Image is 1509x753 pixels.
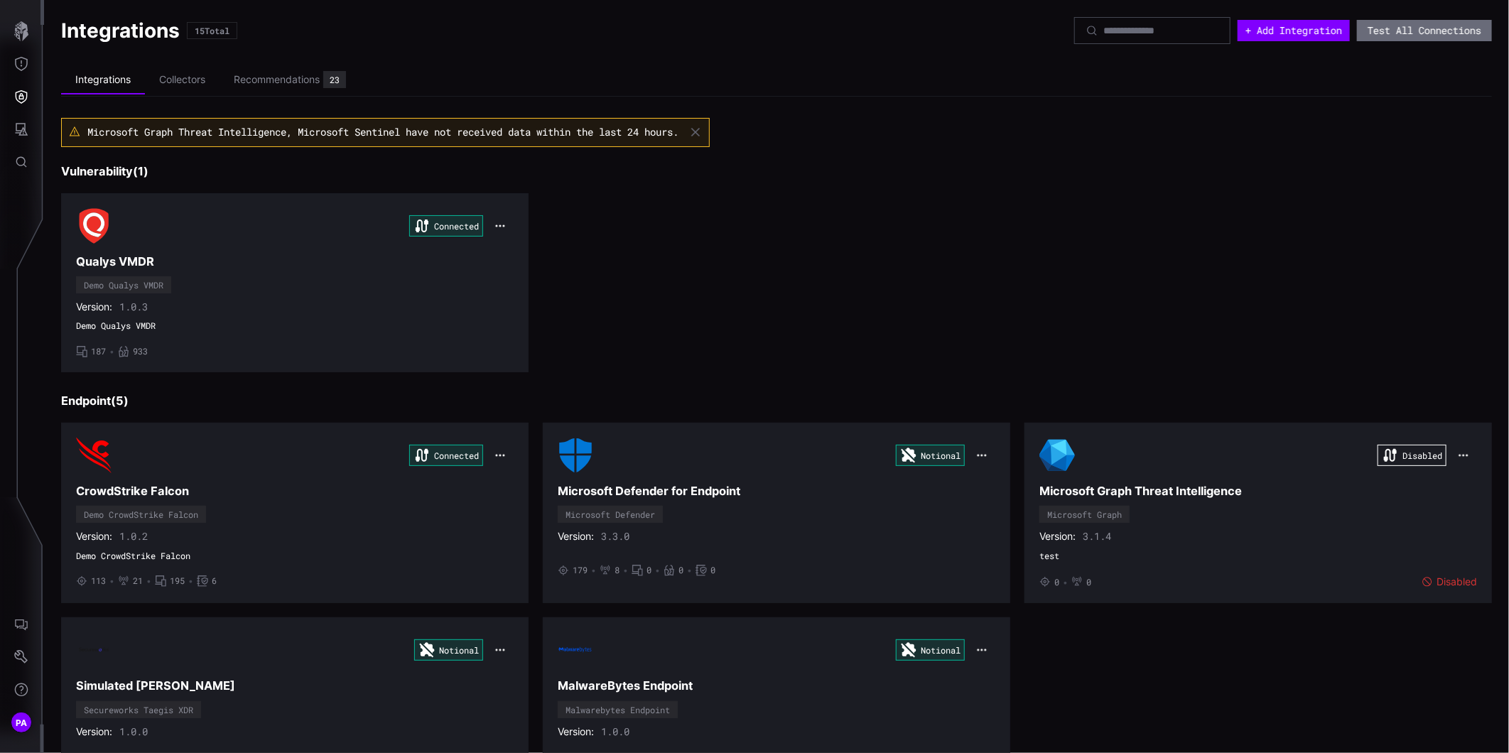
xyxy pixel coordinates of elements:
[687,565,692,576] span: •
[170,575,185,587] span: 195
[133,575,143,587] span: 21
[573,565,588,576] span: 179
[558,725,594,738] span: Version:
[623,565,628,576] span: •
[1039,484,1477,499] h3: Microsoft Graph Threat Intelligence
[558,530,594,543] span: Version:
[1422,575,1477,588] div: Disabled
[146,575,151,587] span: •
[76,254,514,269] h3: Qualys VMDR
[84,705,193,714] div: Secureworks Taegis XDR
[119,300,148,313] span: 1.0.3
[84,510,198,519] div: Demo CrowdStrike Falcon
[1039,551,1477,562] span: test
[91,575,106,587] span: 113
[76,725,112,738] span: Version:
[1357,20,1492,41] button: Test All Connections
[16,715,28,730] span: PA
[234,73,320,86] div: Recommendations
[558,484,995,499] h3: Microsoft Defender for Endpoint
[76,320,514,332] span: Demo Qualys VMDR
[1063,577,1068,588] span: •
[1047,510,1122,519] div: Microsoft Graph
[1083,530,1111,543] span: 3.1.4
[76,551,514,562] span: Demo CrowdStrike Falcon
[558,632,593,668] img: Malwarebytes Endpoint
[1,706,42,739] button: PA
[896,639,965,661] div: Notional
[87,125,678,139] span: Microsoft Graph Threat Intelligence, Microsoft Sentinel have not received data within the last 24...
[61,394,1492,408] h3: Endpoint ( 5 )
[647,565,651,576] span: 0
[591,565,596,576] span: •
[678,565,683,576] span: 0
[414,639,483,661] div: Notional
[76,208,112,244] img: Demo Qualys VMDR
[601,530,629,543] span: 3.3.0
[710,565,715,576] span: 0
[330,75,340,84] div: 23
[1378,445,1446,466] div: Disabled
[1039,438,1075,473] img: Microsoft Graph
[896,445,965,466] div: Notional
[76,678,514,693] h3: Simulated [PERSON_NAME]
[133,346,148,357] span: 933
[109,575,114,587] span: •
[119,725,148,738] span: 1.0.0
[145,66,220,94] li: Collectors
[601,725,629,738] span: 1.0.0
[558,438,593,473] img: Microsoft Defender
[1086,577,1091,588] span: 0
[1238,20,1350,41] button: + Add Integration
[109,346,114,357] span: •
[76,632,112,668] img: Secureworks Taegis XDR
[615,565,620,576] span: 8
[558,678,995,693] h3: MalwareBytes Endpoint
[188,575,193,587] span: •
[1039,530,1076,543] span: Version:
[212,575,217,587] span: 6
[84,281,163,289] div: Demo Qualys VMDR
[566,510,655,519] div: Microsoft Defender
[409,445,483,466] div: Connected
[566,705,670,714] div: Malwarebytes Endpoint
[61,66,145,94] li: Integrations
[76,438,112,473] img: Demo CrowdStrike Falcon
[195,26,229,35] div: 15 Total
[91,346,106,357] span: 187
[61,18,180,43] h1: Integrations
[76,484,514,499] h3: CrowdStrike Falcon
[76,530,112,543] span: Version:
[1054,577,1059,588] span: 0
[655,565,660,576] span: •
[61,164,1492,179] h3: Vulnerability ( 1 )
[409,215,483,237] div: Connected
[119,530,148,543] span: 1.0.2
[76,300,112,313] span: Version:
